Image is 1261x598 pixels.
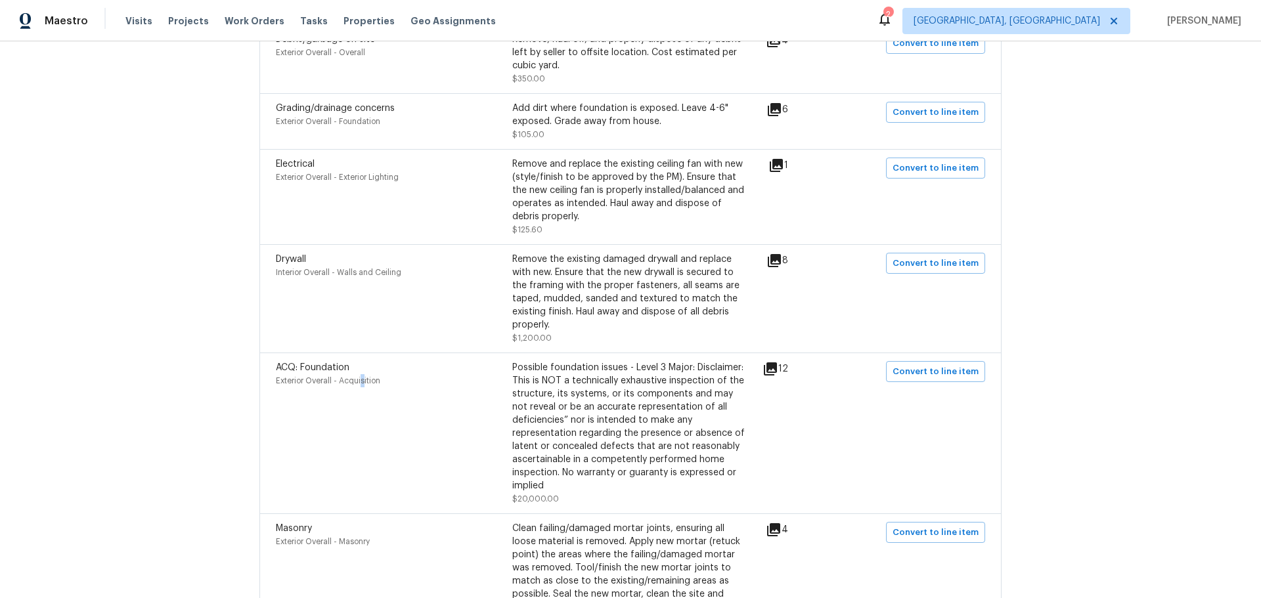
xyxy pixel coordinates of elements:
span: Geo Assignments [410,14,496,28]
span: Convert to line item [893,364,979,379]
div: Remove and replace the existing ceiling fan with new (style/finish to be approved by the PM). Ens... [512,158,749,223]
button: Convert to line item [886,361,985,382]
span: Convert to line item [893,36,979,51]
span: $1,200.00 [512,334,552,342]
span: ACQ: Foundation [276,363,349,372]
span: Interior Overall - Walls and Ceiling [276,268,401,276]
span: $105.00 [512,131,544,139]
span: Properties [343,14,395,28]
span: Maestro [45,14,88,28]
div: Possible foundation issues - Level 3 Major: Disclaimer: This is NOT a technically exhaustive insp... [512,361,749,492]
span: Masonry [276,524,312,533]
div: 12 [763,361,830,377]
span: [PERSON_NAME] [1162,14,1241,28]
span: Convert to line item [893,256,979,271]
div: Remove the existing damaged drywall and replace with new. Ensure that the new drywall is secured ... [512,253,749,331]
button: Convert to line item [886,33,985,54]
span: $125.60 [512,226,542,234]
div: Add dirt where foundation is exposed. Leave 4-6" exposed. Grade away from house. [512,102,749,128]
div: 8 [766,253,830,268]
span: Drywall [276,255,306,264]
div: 6 [766,102,830,117]
span: Electrical [276,160,315,169]
div: 1 [768,158,830,173]
span: Convert to line item [893,525,979,540]
span: Work Orders [225,14,284,28]
span: Exterior Overall - Overall [276,49,365,56]
span: Exterior Overall - Foundation [276,117,380,125]
span: [GEOGRAPHIC_DATA], [GEOGRAPHIC_DATA] [914,14,1100,28]
span: $20,000.00 [512,495,559,503]
span: Tasks [300,16,328,26]
button: Convert to line item [886,522,985,543]
button: Convert to line item [886,102,985,123]
span: Exterior Overall - Exterior Lighting [276,173,399,181]
div: 4 [766,522,830,538]
div: 2 [883,8,893,21]
span: Convert to line item [893,161,979,176]
div: Remove, haul off, and properly dispose of any debris left by seller to offsite location. Cost est... [512,33,749,72]
button: Convert to line item [886,253,985,274]
span: Visits [125,14,152,28]
button: Convert to line item [886,158,985,179]
span: Exterior Overall - Acquisition [276,377,380,385]
span: Convert to line item [893,105,979,120]
span: $350.00 [512,75,545,83]
span: Projects [168,14,209,28]
span: Grading/drainage concerns [276,104,395,113]
span: Exterior Overall - Masonry [276,538,370,545]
